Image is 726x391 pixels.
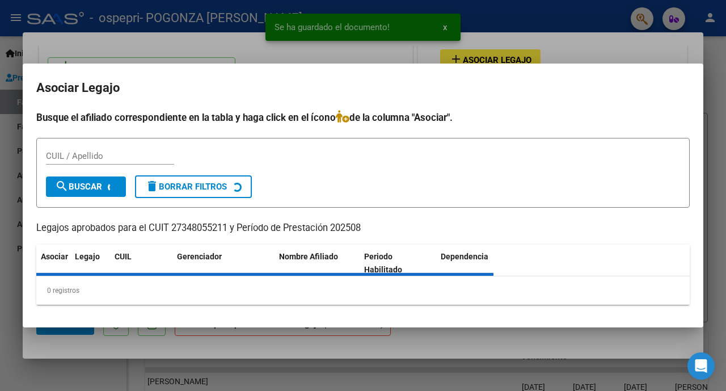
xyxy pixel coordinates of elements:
[55,182,102,192] span: Buscar
[145,179,159,193] mat-icon: delete
[46,176,126,197] button: Buscar
[360,245,436,282] datatable-header-cell: Periodo Habilitado
[177,252,222,261] span: Gerenciador
[75,252,100,261] span: Legajo
[36,245,70,282] datatable-header-cell: Asociar
[687,352,715,380] div: Open Intercom Messenger
[436,245,521,282] datatable-header-cell: Dependencia
[70,245,110,282] datatable-header-cell: Legajo
[135,175,252,198] button: Borrar Filtros
[36,110,690,125] h4: Busque el afiliado correspondiente en la tabla y haga click en el ícono de la columna "Asociar".
[172,245,275,282] datatable-header-cell: Gerenciador
[36,77,690,99] h2: Asociar Legajo
[36,221,690,236] p: Legajos aprobados para el CUIT 27348055211 y Período de Prestación 202508
[36,276,690,305] div: 0 registros
[279,252,338,261] span: Nombre Afiliado
[364,252,402,274] span: Periodo Habilitado
[275,245,360,282] datatable-header-cell: Nombre Afiliado
[115,252,132,261] span: CUIL
[145,182,227,192] span: Borrar Filtros
[441,252,488,261] span: Dependencia
[55,179,69,193] mat-icon: search
[41,252,68,261] span: Asociar
[110,245,172,282] datatable-header-cell: CUIL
